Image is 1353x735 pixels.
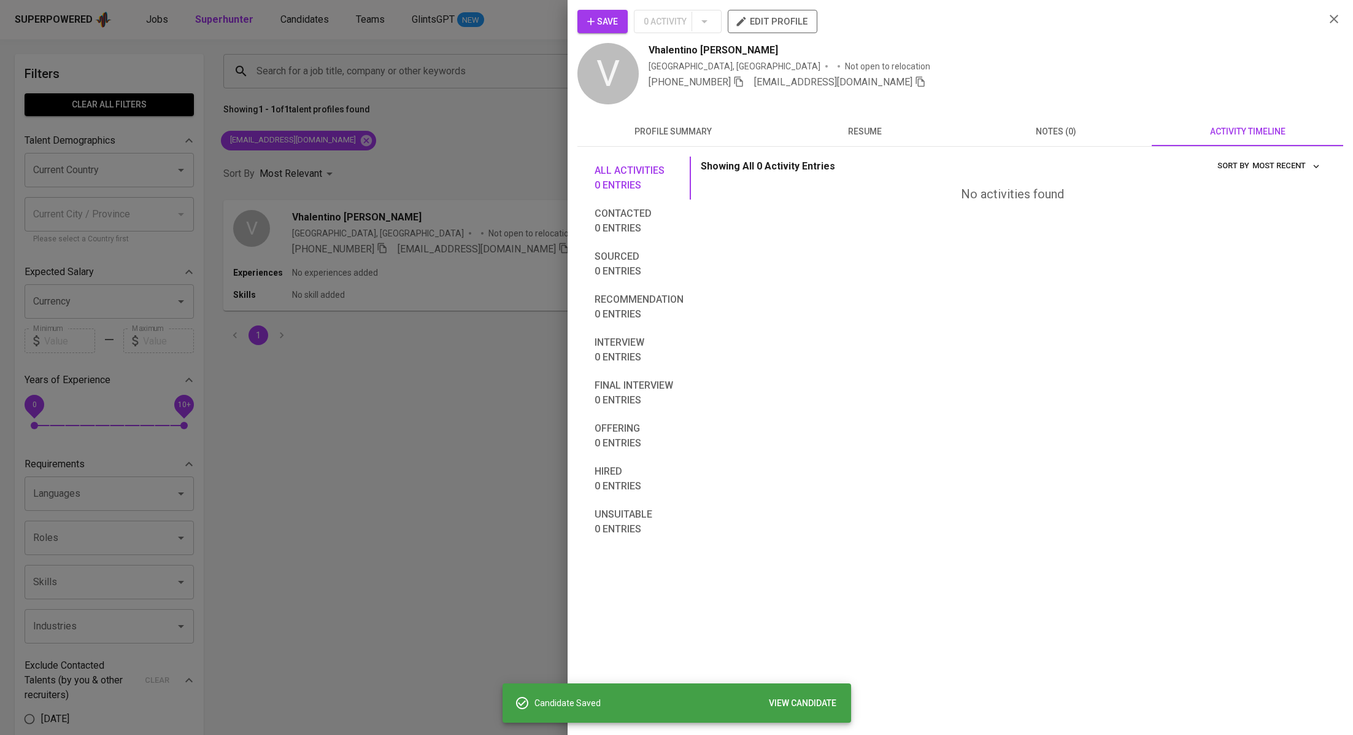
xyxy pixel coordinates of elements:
button: edit profile [728,10,817,33]
span: Final interview 0 entries [595,378,684,408]
p: Showing All 0 Activity Entries [701,159,835,174]
div: Candidate Saved [534,692,841,715]
p: Not open to relocation [845,60,930,72]
div: V [577,43,639,104]
div: [GEOGRAPHIC_DATA], [GEOGRAPHIC_DATA] [649,60,820,72]
span: Sourced 0 entries [595,249,684,279]
span: [EMAIL_ADDRESS][DOMAIN_NAME] [754,76,912,88]
button: Save [577,10,628,33]
span: Offering 0 entries [595,421,684,451]
span: Hired 0 entries [595,464,684,494]
span: [PHONE_NUMBER] [649,76,731,88]
span: notes (0) [968,124,1144,139]
span: VIEW CANDIDATE [769,696,836,711]
span: profile summary [585,124,761,139]
span: resume [776,124,953,139]
span: Contacted 0 entries [595,206,684,236]
span: Most Recent [1252,159,1320,173]
span: sort by [1217,161,1249,170]
a: edit profile [728,16,817,26]
span: All activities 0 entries [595,163,684,193]
button: sort by [1249,157,1324,176]
span: Save [587,14,618,29]
div: No activities found [701,185,1324,203]
span: Unsuitable 0 entries [595,507,684,537]
span: Recommendation 0 entries [595,292,684,322]
span: Interview 0 entries [595,335,684,365]
span: Vhalentino [PERSON_NAME] [649,43,778,58]
span: activity timeline [1159,124,1336,139]
span: edit profile [738,14,808,29]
